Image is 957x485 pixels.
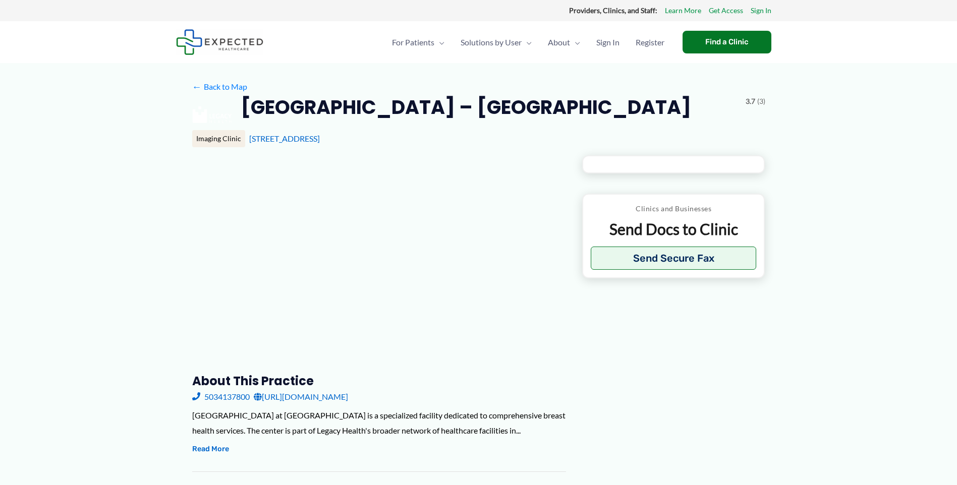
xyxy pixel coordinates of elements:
[570,25,580,60] span: Menu Toggle
[192,373,566,389] h3: About this practice
[434,25,444,60] span: Menu Toggle
[176,29,263,55] img: Expected Healthcare Logo - side, dark font, small
[636,25,664,60] span: Register
[192,389,250,404] a: 5034137800
[192,82,202,91] span: ←
[384,25,453,60] a: For PatientsMenu Toggle
[192,408,566,438] div: [GEOGRAPHIC_DATA] at [GEOGRAPHIC_DATA] is a specialized facility dedicated to comprehensive breas...
[241,95,691,119] h2: [GEOGRAPHIC_DATA] – [GEOGRAPHIC_DATA]
[683,31,771,53] a: Find a Clinic
[591,247,757,270] button: Send Secure Fax
[192,130,245,147] div: Imaging Clinic
[628,25,672,60] a: Register
[548,25,570,60] span: About
[192,443,229,455] button: Read More
[540,25,588,60] a: AboutMenu Toggle
[384,25,672,60] nav: Primary Site Navigation
[751,4,771,17] a: Sign In
[746,95,755,108] span: 3.7
[757,95,765,108] span: (3)
[254,389,348,404] a: [URL][DOMAIN_NAME]
[591,219,757,239] p: Send Docs to Clinic
[596,25,620,60] span: Sign In
[249,134,320,143] a: [STREET_ADDRESS]
[665,4,701,17] a: Learn More
[453,25,540,60] a: Solutions by UserMenu Toggle
[591,202,757,215] p: Clinics and Businesses
[588,25,628,60] a: Sign In
[192,79,247,94] a: ←Back to Map
[522,25,532,60] span: Menu Toggle
[392,25,434,60] span: For Patients
[709,4,743,17] a: Get Access
[569,6,657,15] strong: Providers, Clinics, and Staff:
[461,25,522,60] span: Solutions by User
